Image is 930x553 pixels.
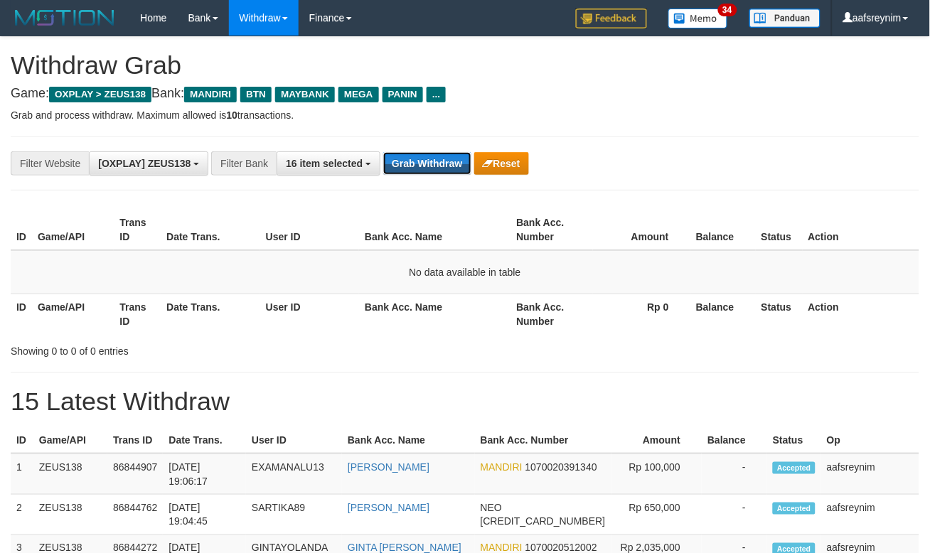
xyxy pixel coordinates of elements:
[593,294,690,334] th: Rp 0
[161,210,260,250] th: Date Trans.
[107,453,163,495] td: 86844907
[163,453,246,495] td: [DATE] 19:06:17
[260,294,359,334] th: User ID
[286,158,363,169] span: 16 item selected
[161,294,260,334] th: Date Trans.
[32,210,114,250] th: Game/API
[749,9,821,28] img: panduan.png
[383,87,423,102] span: PANIN
[11,210,32,250] th: ID
[702,453,767,495] td: -
[383,152,471,175] button: Grab Withdraw
[511,294,592,334] th: Bank Acc. Number
[114,210,161,250] th: Trans ID
[11,51,919,80] h1: Withdraw Grab
[32,294,114,334] th: Game/API
[821,427,919,453] th: Op
[277,151,380,176] button: 16 item selected
[767,427,821,453] th: Status
[11,151,89,176] div: Filter Website
[481,502,502,513] span: NEO
[163,427,246,453] th: Date Trans.
[359,294,511,334] th: Bank Acc. Name
[576,9,647,28] img: Feedback.jpg
[260,210,359,250] th: User ID
[756,210,803,250] th: Status
[11,387,919,416] h1: 15 Latest Withdraw
[11,294,32,334] th: ID
[98,158,191,169] span: [OXPLAY] ZEUS138
[773,503,816,515] span: Accepted
[342,427,475,453] th: Bank Acc. Name
[184,87,237,102] span: MANDIRI
[475,427,611,453] th: Bank Acc. Number
[11,108,919,122] p: Grab and process withdraw. Maximum allowed is transactions.
[593,210,690,250] th: Amount
[114,294,161,334] th: Trans ID
[11,7,119,28] img: MOTION_logo.png
[211,151,277,176] div: Filter Bank
[11,427,33,453] th: ID
[11,453,33,495] td: 1
[773,462,816,474] span: Accepted
[668,9,728,28] img: Button%20Memo.svg
[702,427,767,453] th: Balance
[511,210,592,250] th: Bank Acc. Number
[702,495,767,535] td: -
[348,502,429,513] a: [PERSON_NAME]
[33,427,107,453] th: Game/API
[474,152,529,175] button: Reset
[246,453,342,495] td: EXAMANALU13
[803,210,919,250] th: Action
[525,461,597,473] span: Copy 1070020391340 to clipboard
[611,453,702,495] td: Rp 100,000
[246,495,342,535] td: SARTIKA89
[33,495,107,535] td: ZEUS138
[427,87,446,102] span: ...
[611,495,702,535] td: Rp 650,000
[690,210,756,250] th: Balance
[11,87,919,101] h4: Game: Bank:
[481,461,523,473] span: MANDIRI
[803,294,919,334] th: Action
[348,461,429,473] a: [PERSON_NAME]
[690,294,756,334] th: Balance
[107,427,163,453] th: Trans ID
[11,250,919,294] td: No data available in table
[359,210,511,250] th: Bank Acc. Name
[240,87,272,102] span: BTN
[338,87,379,102] span: MEGA
[821,495,919,535] td: aafsreynim
[226,109,237,121] strong: 10
[49,87,151,102] span: OXPLAY > ZEUS138
[163,495,246,535] td: [DATE] 19:04:45
[275,87,335,102] span: MAYBANK
[821,453,919,495] td: aafsreynim
[718,4,737,16] span: 34
[756,294,803,334] th: Status
[11,495,33,535] td: 2
[89,151,208,176] button: [OXPLAY] ZEUS138
[246,427,342,453] th: User ID
[33,453,107,495] td: ZEUS138
[107,495,163,535] td: 86844762
[11,338,377,358] div: Showing 0 to 0 of 0 entries
[481,516,606,527] span: Copy 5859459281971092 to clipboard
[611,427,702,453] th: Amount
